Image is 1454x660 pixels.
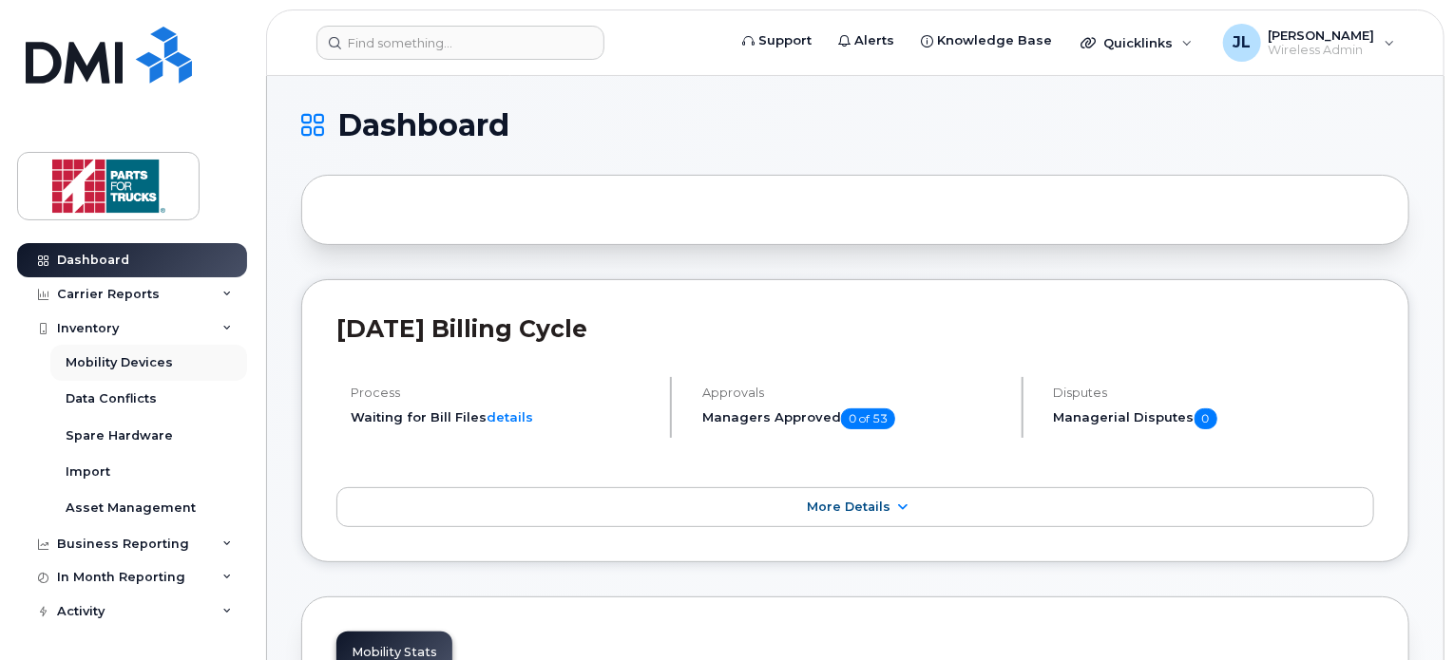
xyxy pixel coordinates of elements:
h5: Managerial Disputes [1054,408,1374,429]
h5: Managers Approved [702,408,1005,429]
h4: Process [351,386,654,400]
a: details [487,409,533,424]
li: Waiting for Bill Files [351,408,654,426]
span: More Details [807,500,890,514]
span: Dashboard [337,111,509,140]
h2: [DATE] Billing Cycle [336,314,1374,343]
span: 0 [1195,408,1217,429]
h4: Approvals [702,386,1005,400]
h4: Disputes [1054,386,1374,400]
span: 0 of 53 [841,408,895,429]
